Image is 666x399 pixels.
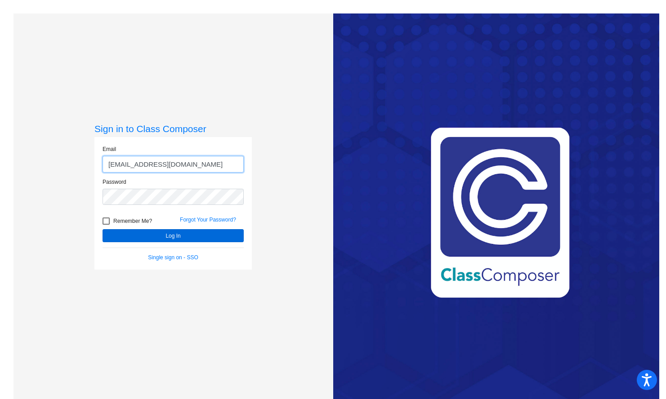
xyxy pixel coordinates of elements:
label: Email [103,145,116,153]
span: Remember Me? [113,216,152,226]
h3: Sign in to Class Composer [94,123,252,134]
a: Single sign on - SSO [148,254,198,261]
label: Password [103,178,126,186]
button: Log In [103,229,244,242]
a: Forgot Your Password? [180,217,236,223]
